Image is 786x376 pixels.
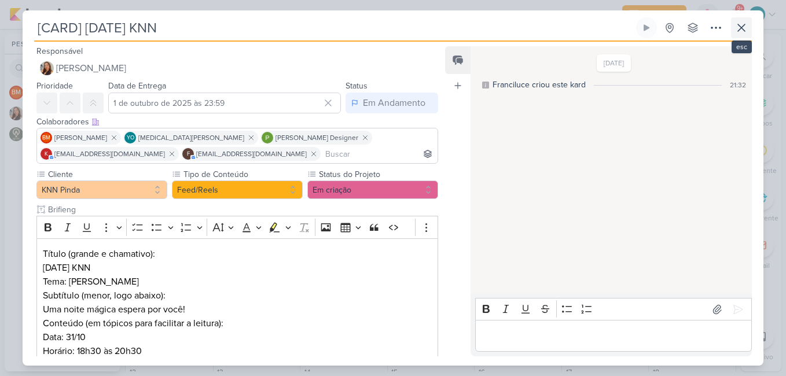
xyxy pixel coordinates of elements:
span: [EMAIL_ADDRESS][DOMAIN_NAME] [54,149,165,159]
label: Data de Entrega [108,81,166,91]
span: [PERSON_NAME] [56,61,126,75]
p: BM [42,135,50,141]
span: [MEDICAL_DATA][PERSON_NAME] [138,132,244,143]
div: Ligar relógio [642,23,651,32]
div: esc [732,40,752,53]
p: Conteúdo (em tópicos para facilitar a leitura): Data: 31/10 Horário: 18h30 às 20h30 Local: Soment... [43,316,432,372]
div: 21:32 [730,80,746,90]
label: Tipo de Conteúdo [182,168,303,180]
input: Select a date [108,93,341,113]
input: Buscar [323,147,435,161]
button: Feed/Reels [172,180,303,199]
p: f [187,152,190,157]
div: Colaboradores [36,116,438,128]
input: Texto sem título [46,204,438,216]
div: financeiro.knnpinda@gmail.com [182,148,194,160]
p: k [45,152,48,157]
span: [PERSON_NAME] [54,132,107,143]
img: Paloma Paixão Designer [262,132,273,143]
div: Editor toolbar [36,216,438,238]
label: Cliente [47,168,167,180]
div: Editor editing area: main [475,320,752,352]
img: Franciluce Carvalho [40,61,54,75]
label: Responsável [36,46,83,56]
label: Status [346,81,368,91]
button: Em Andamento [346,93,438,113]
label: Status do Projeto [318,168,438,180]
span: [EMAIL_ADDRESS][DOMAIN_NAME] [196,149,307,159]
div: Editor toolbar [475,298,752,320]
div: knnpinda@gmail.com [41,148,52,160]
span: [PERSON_NAME] Designer [276,132,358,143]
p: YO [127,135,134,141]
button: Em criação [307,180,438,199]
div: Yasmin Oliveira [124,132,136,143]
button: KNN Pinda [36,180,167,199]
div: Em Andamento [363,96,425,110]
p: Subtítulo (menor, logo abaixo): Uma noite mágica espera por você! [43,289,432,316]
p: Título (grande e chamativo): [DATE] KNN Tema: [PERSON_NAME] [43,247,432,289]
div: Beth Monteiro [41,132,52,143]
button: [PERSON_NAME] [36,58,438,79]
div: Franciluce criou este kard [493,79,586,91]
label: Prioridade [36,81,73,91]
input: Kard Sem Título [34,17,634,38]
